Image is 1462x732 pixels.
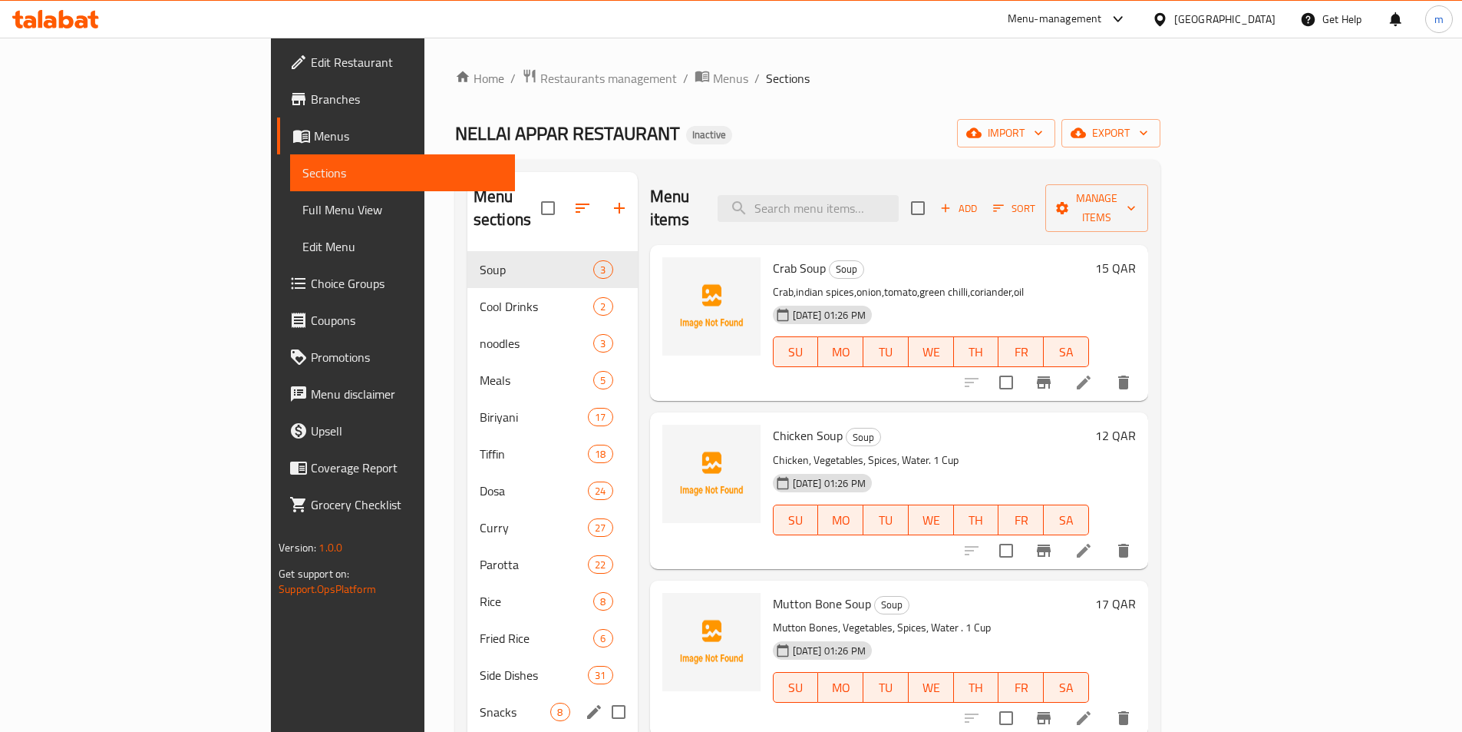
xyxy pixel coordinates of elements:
[279,579,376,599] a: Support.OpsPlatform
[588,555,612,574] div: items
[594,595,612,609] span: 8
[818,505,863,535] button: MO
[954,505,999,535] button: TH
[467,251,638,288] div: Soup3
[686,128,732,141] span: Inactive
[551,705,569,720] span: 8
[870,677,903,699] span: TU
[593,371,612,389] div: items
[1095,257,1136,279] h6: 15 QAR
[1074,709,1093,727] a: Edit menu item
[915,677,948,699] span: WE
[773,592,871,615] span: Mutton Bone Soup
[467,620,638,657] div: Fried Rice6
[589,521,612,535] span: 27
[302,237,503,256] span: Edit Menu
[957,119,1055,147] button: import
[480,629,594,648] span: Fried Rice
[909,672,954,703] button: WE
[773,505,819,535] button: SU
[993,200,1035,217] span: Sort
[875,596,909,614] span: Soup
[909,336,954,367] button: WE
[1174,11,1276,28] div: [GEOGRAPHIC_DATA]
[874,596,909,614] div: Soup
[279,538,316,558] span: Version:
[824,677,857,699] span: MO
[954,336,999,367] button: TH
[277,265,515,302] a: Choice Groups
[467,472,638,509] div: Dosa24
[787,476,872,491] span: [DATE] 01:26 PM
[773,424,843,447] span: Chicken Soup
[480,371,594,389] div: Meals
[480,555,588,574] div: Parotta
[314,127,503,145] span: Menus
[593,260,612,279] div: items
[480,260,594,279] span: Soup
[780,677,813,699] span: SU
[480,666,588,684] span: Side Dishes
[960,341,993,363] span: TH
[277,339,515,376] a: Promotions
[480,334,594,353] span: noodles
[1050,341,1083,363] span: SA
[1044,672,1089,703] button: SA
[467,694,638,730] div: Snacks8edit
[589,558,612,572] span: 22
[818,336,863,367] button: MO
[302,200,503,219] span: Full Menu View
[467,583,638,620] div: Rice8
[480,518,588,537] span: Curry
[480,482,588,500] div: Dosa
[311,385,503,403] span: Menu disclaimer
[480,592,594,611] span: Rice
[540,69,677,88] span: Restaurants management
[1105,532,1142,569] button: delete
[1005,677,1038,699] span: FR
[990,535,1022,567] span: Select to update
[998,672,1044,703] button: FR
[1434,11,1444,28] span: m
[989,197,1039,220] button: Sort
[588,666,612,684] div: items
[915,509,948,532] span: WE
[277,376,515,412] a: Menu disclaimer
[593,592,612,611] div: items
[302,164,503,182] span: Sections
[1025,364,1062,401] button: Branch-specific-item
[311,459,503,477] span: Coverage Report
[1050,509,1083,532] span: SA
[1095,425,1136,446] h6: 12 QAR
[550,703,569,721] div: items
[1044,505,1089,535] button: SA
[311,348,503,366] span: Promotions
[863,336,909,367] button: TU
[818,672,863,703] button: MO
[934,197,983,220] button: Add
[983,197,1045,220] span: Sort items
[773,336,819,367] button: SU
[467,546,638,583] div: Parotta22
[290,154,515,191] a: Sections
[594,373,612,388] span: 5
[1074,124,1148,143] span: export
[277,449,515,486] a: Coverage Report
[766,69,810,88] span: Sections
[277,412,515,449] a: Upsell
[1044,336,1089,367] button: SA
[1025,532,1062,569] button: Branch-specific-item
[909,505,954,535] button: WE
[1005,509,1038,532] span: FR
[582,701,606,724] button: edit
[1045,184,1148,232] button: Manage items
[277,486,515,523] a: Grocery Checklist
[593,297,612,316] div: items
[588,408,612,426] div: items
[934,197,983,220] span: Add item
[1050,677,1083,699] span: SA
[1061,119,1160,147] button: export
